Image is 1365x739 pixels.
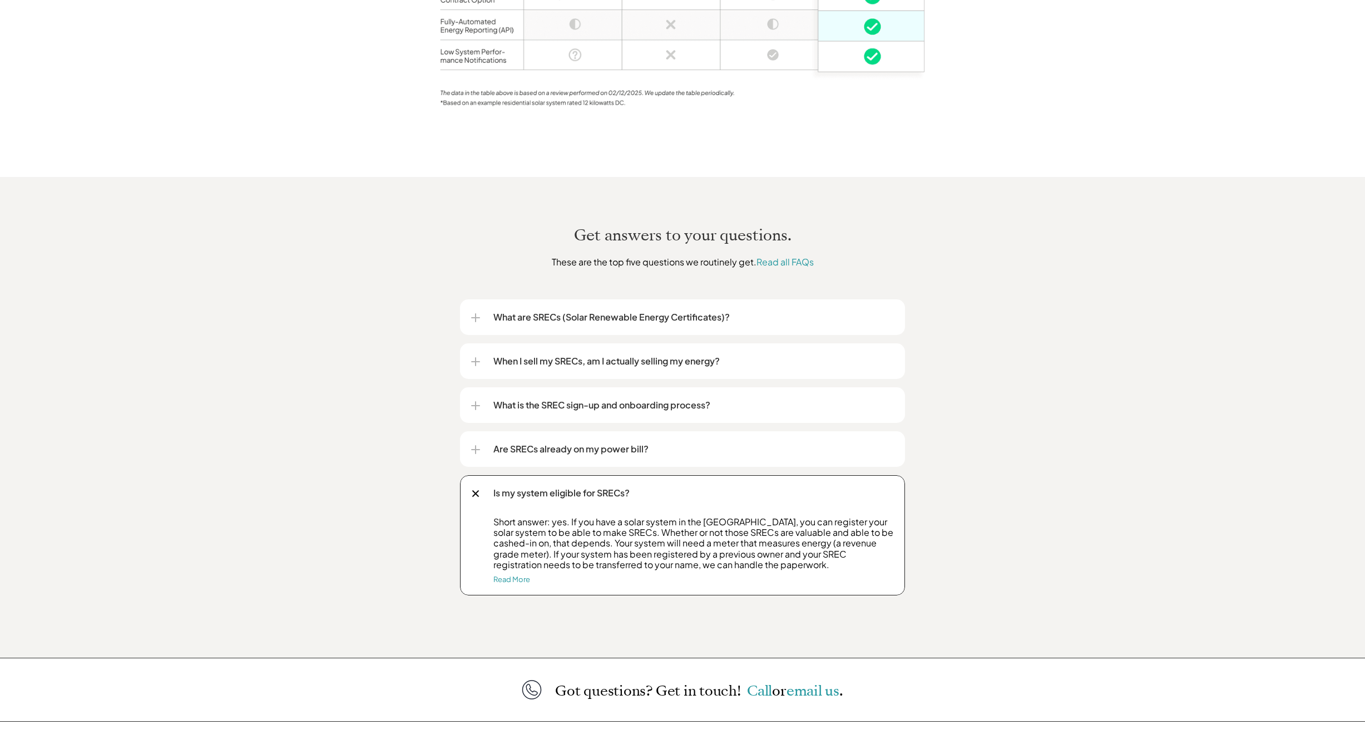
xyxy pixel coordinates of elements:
[839,681,843,701] span: .
[756,256,814,268] a: Read all FAQs
[493,442,894,456] p: Are SRECs already on my power bill?
[747,681,772,701] a: Call
[493,575,530,584] a: Read More
[493,516,894,570] p: Short answer: yes. If you have a solar system in the [GEOGRAPHIC_DATA], you can register your sol...
[493,354,894,368] p: When I sell my SRECs, am I actually selling my energy?
[477,255,889,269] p: These are the top five questions we routinely get.
[365,225,1000,246] h2: Get answers to your questions.
[493,398,894,412] p: What is the SREC sign-up and onboarding process?
[493,486,894,500] p: Is my system eligible for SRECs?
[787,681,839,701] a: email us
[493,311,894,324] p: What are SRECs (Solar Renewable Energy Certificates)?
[772,681,787,701] span: or
[555,683,843,698] p: Got questions? Get in touch!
